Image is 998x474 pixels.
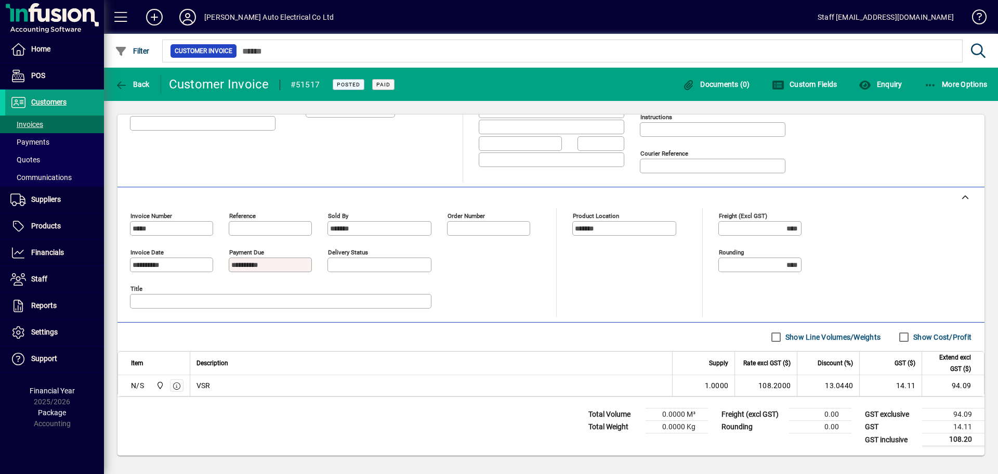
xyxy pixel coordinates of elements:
[716,421,789,433] td: Rounding
[104,75,161,94] app-page-header-button: Back
[130,249,164,256] mat-label: Invoice date
[5,266,104,292] a: Staff
[112,75,152,94] button: Back
[153,380,165,391] span: Central
[10,173,72,182] span: Communications
[31,248,64,257] span: Financials
[769,75,840,94] button: Custom Fields
[5,346,104,372] a: Support
[856,75,904,94] button: Enquiry
[859,375,922,396] td: 14.11
[859,80,902,88] span: Enquiry
[291,76,320,93] div: #51517
[328,212,348,220] mat-label: Sold by
[31,222,61,230] span: Products
[31,301,57,310] span: Reports
[5,213,104,239] a: Products
[705,380,729,391] span: 1.0000
[10,156,40,164] span: Quotes
[964,2,985,36] a: Knowledge Base
[646,421,708,433] td: 0.0000 Kg
[376,81,390,88] span: Paid
[5,116,104,133] a: Invoices
[709,357,728,369] span: Supply
[31,71,45,80] span: POS
[818,9,954,25] div: Staff [EMAIL_ADDRESS][DOMAIN_NAME]
[115,47,150,55] span: Filter
[5,319,104,345] a: Settings
[743,357,791,369] span: Rate excl GST ($)
[860,433,922,446] td: GST inclusive
[5,169,104,186] a: Communications
[719,212,767,220] mat-label: Freight (excl GST)
[31,275,47,283] span: Staff
[928,352,971,375] span: Extend excl GST ($)
[5,36,104,62] a: Home
[10,120,43,129] span: Invoices
[789,408,851,421] td: 0.00
[860,421,922,433] td: GST
[337,81,360,88] span: Posted
[196,357,228,369] span: Description
[5,240,104,266] a: Financials
[229,249,264,256] mat-label: Payment due
[5,133,104,151] a: Payments
[719,249,744,256] mat-label: Rounding
[716,408,789,421] td: Freight (excl GST)
[171,8,204,27] button: Profile
[640,113,672,121] mat-label: Instructions
[680,75,753,94] button: Documents (0)
[130,285,142,292] mat-label: Title
[922,433,984,446] td: 108.20
[196,380,211,391] span: VSR
[30,387,75,395] span: Financial Year
[131,357,143,369] span: Item
[5,151,104,169] a: Quotes
[115,80,150,88] span: Back
[169,76,269,93] div: Customer Invoice
[682,80,750,88] span: Documents (0)
[911,332,971,342] label: Show Cost/Profit
[31,45,50,53] span: Home
[895,357,915,369] span: GST ($)
[130,212,172,220] mat-label: Invoice number
[583,421,646,433] td: Total Weight
[583,408,646,421] td: Total Volume
[31,328,58,336] span: Settings
[38,408,66,417] span: Package
[922,375,984,396] td: 94.09
[31,195,61,203] span: Suppliers
[789,421,851,433] td: 0.00
[797,375,859,396] td: 13.0440
[131,380,144,391] div: N/S
[573,212,619,220] mat-label: Product location
[229,212,256,220] mat-label: Reference
[204,9,334,25] div: [PERSON_NAME] Auto Electrical Co Ltd
[922,421,984,433] td: 14.11
[772,80,837,88] span: Custom Fields
[10,138,49,146] span: Payments
[924,80,988,88] span: More Options
[5,63,104,89] a: POS
[640,150,688,157] mat-label: Courier Reference
[31,354,57,363] span: Support
[783,332,881,342] label: Show Line Volumes/Weights
[818,357,853,369] span: Discount (%)
[31,98,67,106] span: Customers
[112,42,152,60] button: Filter
[646,408,708,421] td: 0.0000 M³
[328,249,368,256] mat-label: Delivery status
[175,46,232,56] span: Customer Invoice
[448,212,485,220] mat-label: Order number
[860,408,922,421] td: GST exclusive
[922,408,984,421] td: 94.09
[138,8,171,27] button: Add
[5,187,104,213] a: Suppliers
[5,293,104,319] a: Reports
[741,380,791,391] div: 108.2000
[922,75,990,94] button: More Options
